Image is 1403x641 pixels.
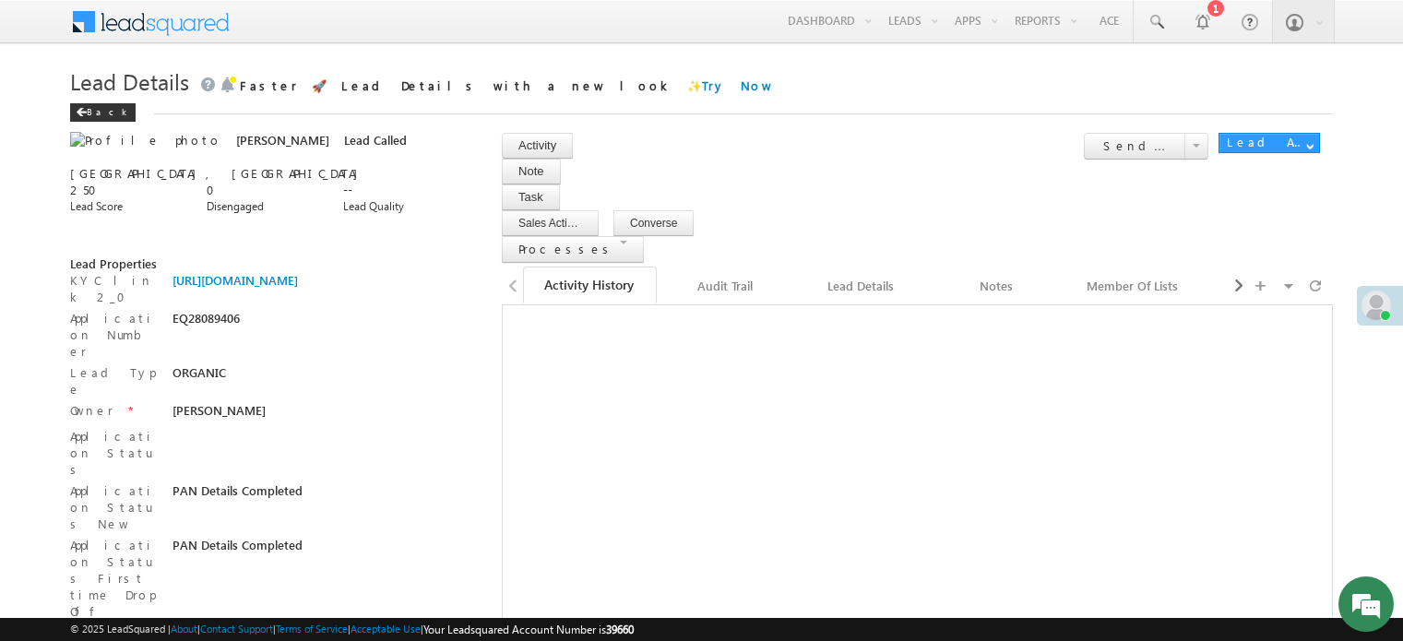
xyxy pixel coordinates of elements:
a: Contact Support [200,623,273,635]
div: Member Of Lists [1081,275,1183,297]
span: Processes [518,241,615,256]
a: Member Of Lists [1066,267,1200,305]
button: Converse [613,210,694,236]
a: Back [70,102,145,118]
label: Application Status New [70,482,162,532]
span: [GEOGRAPHIC_DATA], [GEOGRAPHIC_DATA] [70,165,367,181]
span: 39660 [606,623,634,636]
a: About [171,623,197,635]
button: Send Email [1084,133,1185,160]
a: Activity History [523,267,657,303]
div: Disengaged [207,198,333,215]
span: [PERSON_NAME] [172,402,266,418]
a: Acceptable Use [351,623,421,635]
div: Summary [1218,275,1320,297]
label: Application Status [70,428,162,478]
button: Processes [502,236,644,263]
div: PAN Details Completed [172,537,333,563]
div: ORGANIC [172,364,333,390]
div: Lead Quality [343,198,470,215]
button: Lead Actions [1219,133,1320,153]
label: KYC link 2_0 [70,272,162,305]
label: Application Number [70,310,162,360]
div: 250 [70,182,196,198]
div: EQ28089406 [172,310,333,336]
div: Activity History [538,275,640,295]
a: Try Now [702,77,773,93]
button: Task [502,184,560,210]
label: Application Status First time Drop Off [70,537,162,620]
span: Lead Details [70,66,189,96]
span: © 2025 LeadSquared | | | | | [70,621,634,638]
button: Sales Activity [502,210,599,236]
a: Audit Trail [659,267,792,305]
div: Notes [945,275,1048,297]
label: Lead Type [70,364,162,398]
div: -- [343,182,470,198]
div: Lead Details [809,275,911,297]
span: Faster 🚀 Lead Details with a new look ✨ [240,77,773,93]
span: [PERSON_NAME] [236,132,329,148]
label: Owner [70,402,113,419]
div: Lead Actions [1227,134,1305,150]
div: PAN Details Completed [172,482,333,508]
div: 0 [207,182,333,198]
button: Note [502,159,560,184]
button: Activity [502,133,573,159]
div: Audit Trail [673,275,776,297]
span: Lead Properties [70,255,157,271]
div: Lead Score [70,198,196,215]
div: Back [70,103,136,122]
a: +xx-xxxxxxxx27 [70,148,202,164]
a: Notes [931,267,1064,305]
a: Summary [1203,267,1337,305]
a: [URL][DOMAIN_NAME] [172,272,298,288]
span: Lead Called [344,132,407,148]
span: Your Leadsquared Account Number is [423,623,634,636]
span: Send Email [1103,137,1227,153]
a: Terms of Service [276,623,348,635]
img: Profile photo [70,132,221,148]
a: Lead Details [794,267,928,305]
